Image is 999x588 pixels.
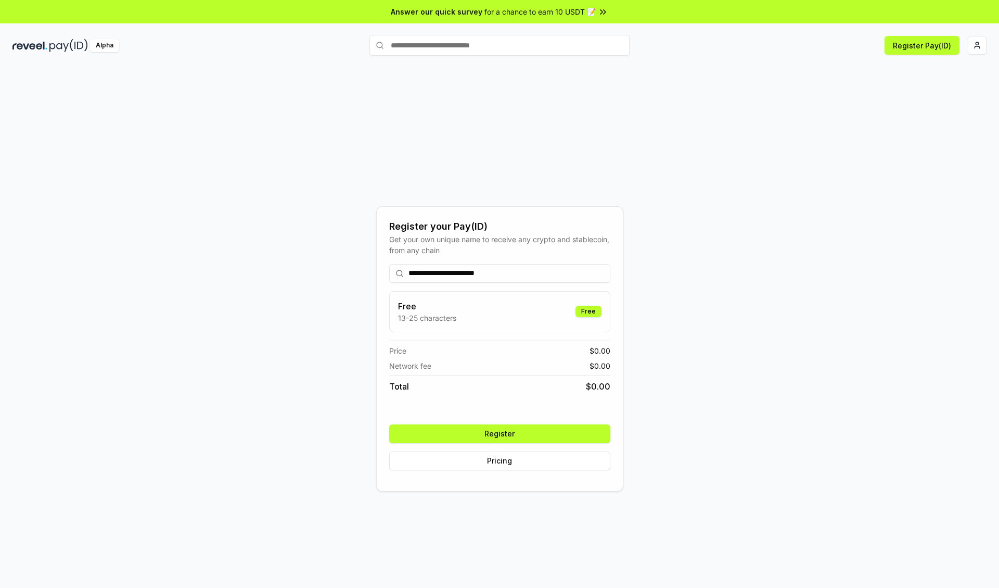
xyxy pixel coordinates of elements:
[590,345,610,356] span: $ 0.00
[12,39,47,52] img: reveel_dark
[586,380,610,393] span: $ 0.00
[90,39,119,52] div: Alpha
[885,36,959,55] button: Register Pay(ID)
[389,345,406,356] span: Price
[389,219,610,234] div: Register your Pay(ID)
[398,300,456,312] h3: Free
[590,360,610,371] span: $ 0.00
[389,452,610,470] button: Pricing
[398,312,456,323] p: 13-25 characters
[575,306,601,317] div: Free
[484,6,596,17] span: for a chance to earn 10 USDT 📝
[389,424,610,443] button: Register
[391,6,482,17] span: Answer our quick survey
[389,380,409,393] span: Total
[389,234,610,256] div: Get your own unique name to receive any crypto and stablecoin, from any chain
[49,39,88,52] img: pay_id
[389,360,431,371] span: Network fee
